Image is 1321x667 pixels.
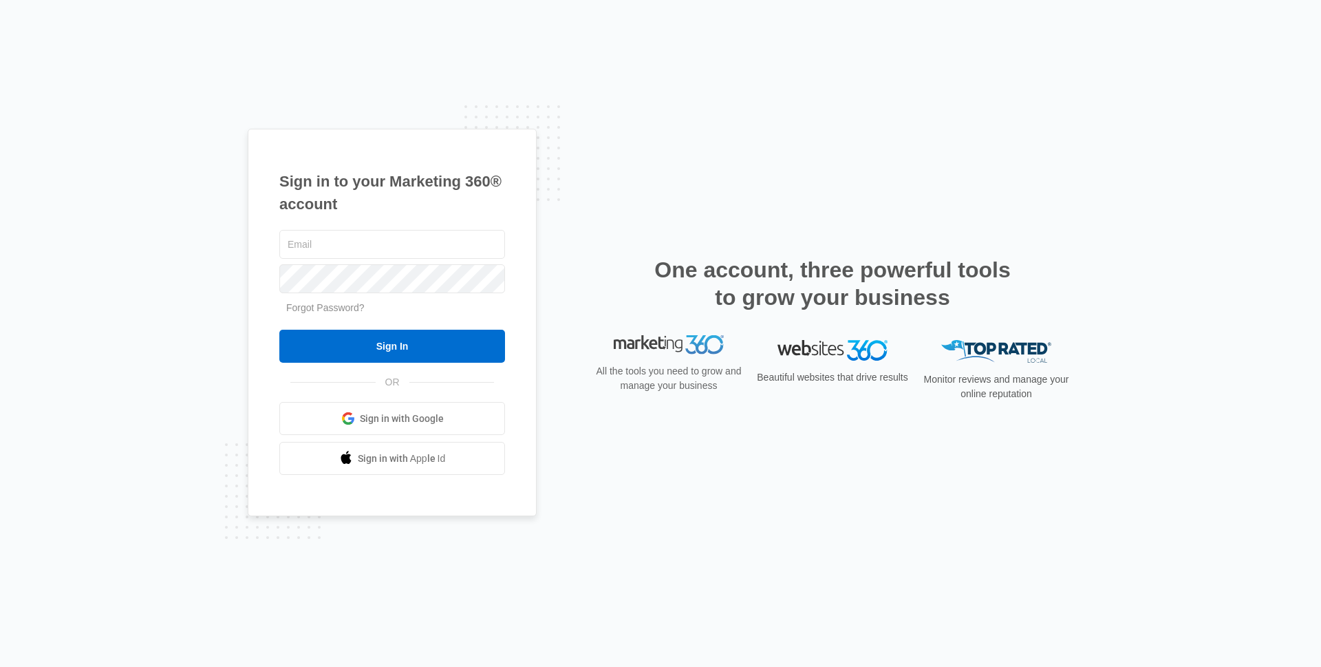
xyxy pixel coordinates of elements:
[279,330,505,363] input: Sign In
[279,170,505,215] h1: Sign in to your Marketing 360® account
[650,256,1015,311] h2: One account, three powerful tools to grow your business
[777,340,888,360] img: Websites 360
[279,442,505,475] a: Sign in with Apple Id
[286,302,365,313] a: Forgot Password?
[358,452,446,466] span: Sign in with Apple Id
[279,402,505,435] a: Sign in with Google
[592,369,746,398] p: All the tools you need to grow and manage your business
[360,412,444,426] span: Sign in with Google
[941,340,1051,363] img: Top Rated Local
[919,372,1073,401] p: Monitor reviews and manage your online reputation
[376,375,409,390] span: OR
[279,230,505,259] input: Email
[614,340,724,359] img: Marketing 360
[755,370,910,385] p: Beautiful websites that drive results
